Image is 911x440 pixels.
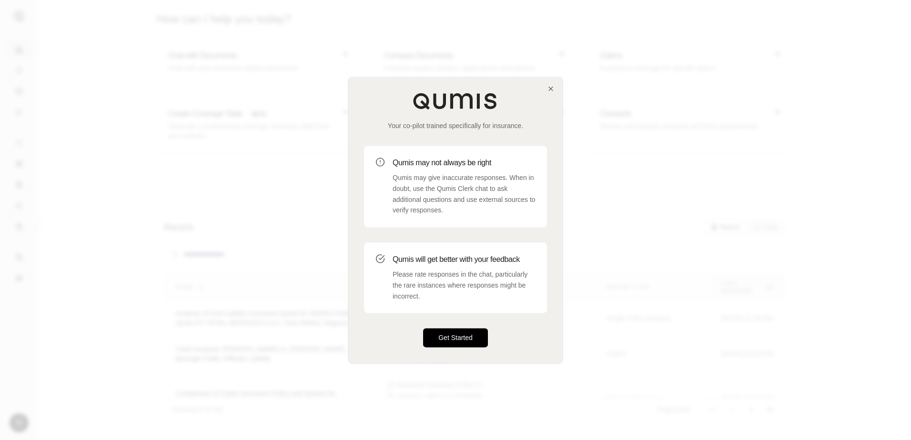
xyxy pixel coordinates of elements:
[393,172,536,216] p: Qumis may give inaccurate responses. When in doubt, use the Qumis Clerk chat to ask additional qu...
[393,254,536,265] h3: Qumis will get better with your feedback
[423,329,488,348] button: Get Started
[413,92,498,110] img: Qumis Logo
[364,121,547,130] p: Your co-pilot trained specifically for insurance.
[393,157,536,169] h3: Qumis may not always be right
[393,269,536,301] p: Please rate responses in the chat, particularly the rare instances where responses might be incor...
